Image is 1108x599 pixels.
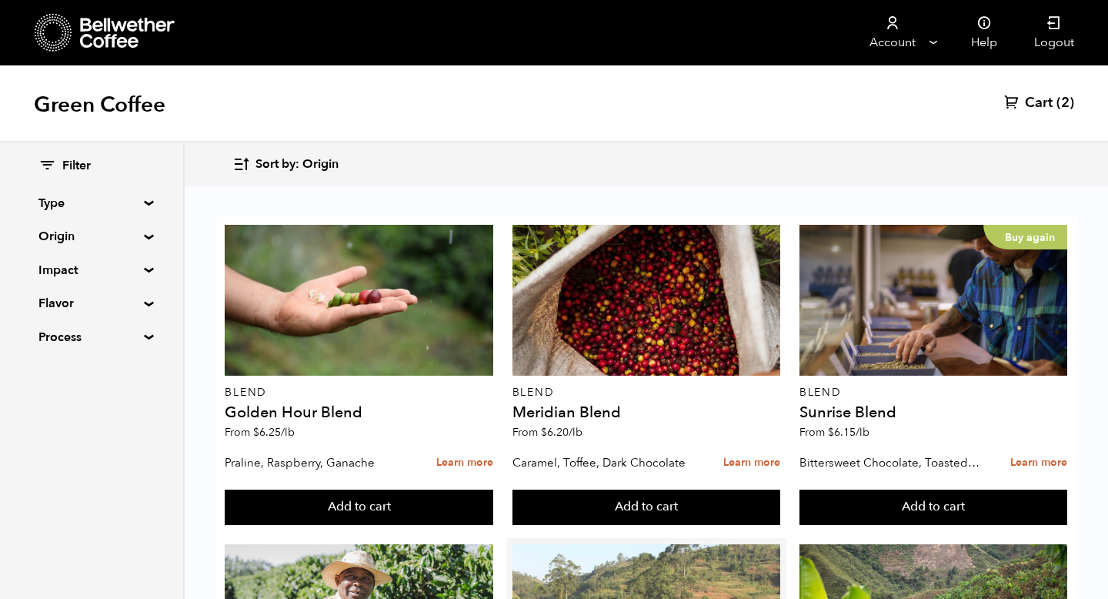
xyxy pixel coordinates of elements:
h4: Meridian Blend [512,405,780,420]
a: Learn more [723,447,780,480]
button: Add to cart [512,490,780,525]
summary: Origin [38,227,145,246]
span: $ [541,425,547,440]
button: Add to cart [799,490,1067,525]
p: Caramel, Toffee, Dark Chocolate [512,451,695,474]
summary: Process [38,328,145,346]
span: (2) [1056,94,1074,112]
summary: Impact [38,261,145,279]
a: Cart (2) [1004,94,1074,112]
p: Buy again [983,225,1067,249]
p: Blend [225,387,492,398]
bdi: 6.15 [828,425,869,440]
h1: Green Coffee [34,91,165,119]
span: From [799,425,869,440]
a: Learn more [1010,447,1067,480]
p: Bittersweet Chocolate, Toasted Marshmallow, Candied Orange, Praline [799,451,982,474]
span: Sort by: Origin [255,156,339,173]
span: Cart [1025,94,1053,112]
span: From [225,425,295,440]
span: From [512,425,582,440]
span: /lb [281,425,295,440]
summary: Type [38,194,145,212]
p: Praline, Raspberry, Ganache [225,451,407,474]
a: Buy again [799,225,1067,376]
bdi: 6.20 [541,425,582,440]
h4: Golden Hour Blend [225,405,492,420]
summary: Flavor [38,294,145,313]
button: Add to cart [225,490,492,525]
span: $ [828,425,834,440]
span: Filter [62,158,91,175]
button: Sort by: Origin [232,146,339,182]
h4: Sunrise Blend [799,405,1067,420]
a: Learn more [436,447,493,480]
bdi: 6.25 [253,425,295,440]
p: Blend [799,387,1067,398]
span: /lb [856,425,869,440]
span: $ [253,425,259,440]
p: Blend [512,387,780,398]
span: /lb [569,425,582,440]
